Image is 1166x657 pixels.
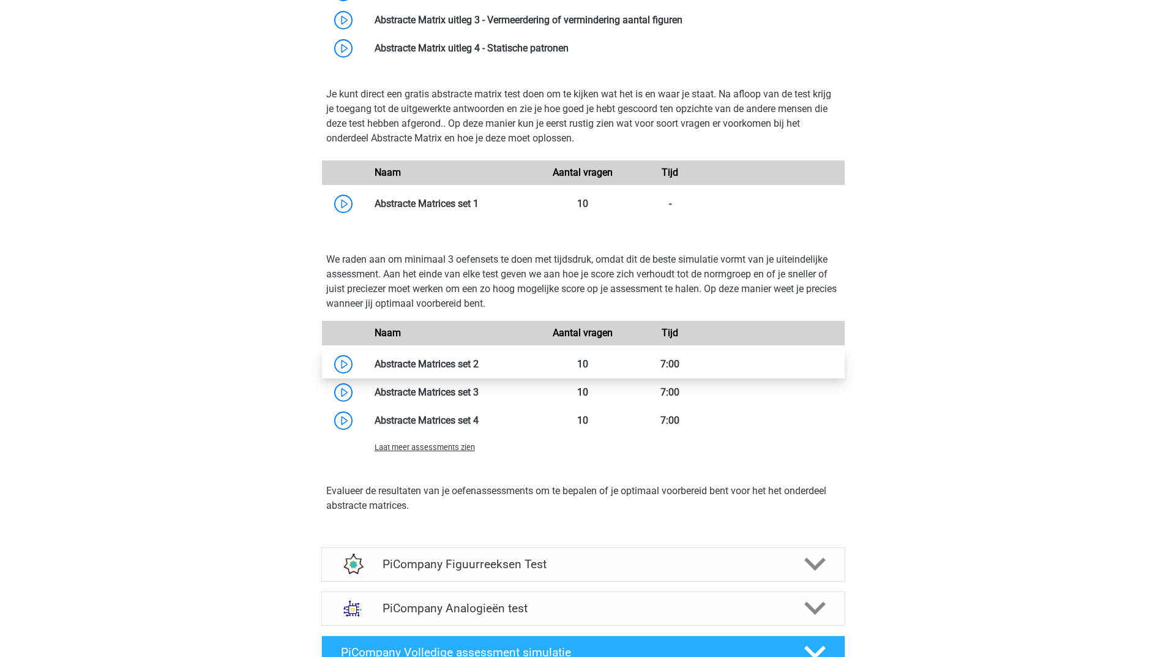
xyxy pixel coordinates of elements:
img: analogieen [337,593,368,625]
div: Abstracte Matrices set 4 [365,413,540,428]
div: Abstracte Matrices set 1 [365,197,540,211]
div: Naam [365,326,540,340]
div: Abstracte Matrices set 3 [365,385,540,400]
p: Je kunt direct een gratis abstracte matrix test doen om te kijken wat het is en waar je staat. Na... [326,87,840,146]
div: Abstracte Matrix uitleg 3 - Vermeerdering of vermindering aantal figuren [365,13,845,28]
span: Laat meer assessments zien [375,443,475,452]
div: Tijd [627,165,714,180]
div: Abstracte Matrices set 2 [365,357,540,372]
div: Aantal vragen [539,165,626,180]
h4: PiCompany Analogieën test [383,601,783,615]
div: Tijd [627,326,714,340]
div: Abstracte Matrix uitleg 4 - Statische patronen [365,41,845,56]
div: Aantal vragen [539,326,626,340]
p: We raden aan om minimaal 3 oefensets te doen met tijdsdruk, omdat dit de beste simulatie vormt va... [326,252,840,311]
p: Evalueer de resultaten van je oefenassessments om te bepalen of je optimaal voorbereid bent voor ... [326,484,840,513]
div: Naam [365,165,540,180]
a: analogieen PiCompany Analogieën test [316,591,850,626]
a: figuurreeksen PiCompany Figuurreeksen Test [316,547,850,582]
h4: PiCompany Figuurreeksen Test [383,557,783,571]
img: figuurreeksen [337,549,368,580]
